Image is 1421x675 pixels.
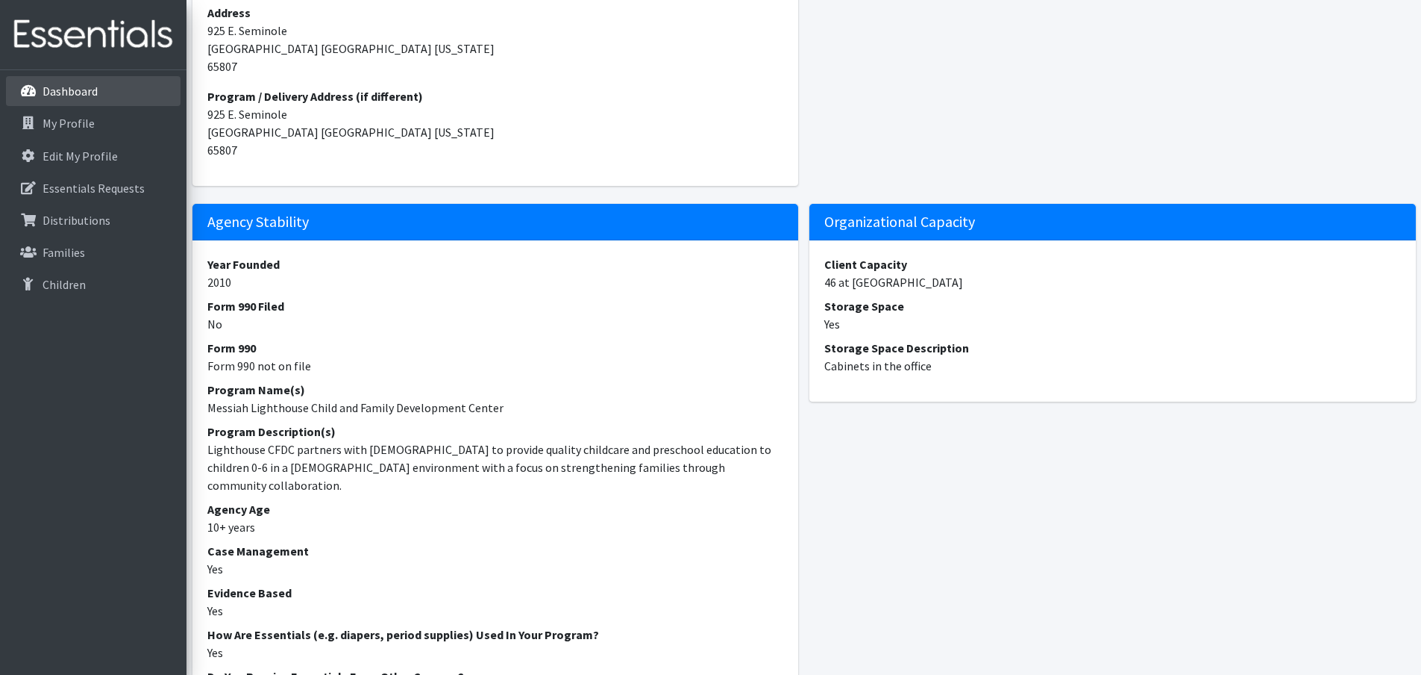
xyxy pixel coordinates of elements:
dt: Agency Age [207,500,784,518]
strong: Address [207,5,251,20]
dd: 10+ years [207,518,784,536]
dt: Program Description(s) [207,423,784,441]
dt: Storage Space Description [824,339,1401,357]
p: Children [43,277,86,292]
a: My Profile [6,108,181,138]
a: Essentials Requests [6,173,181,203]
dt: Case Management [207,542,784,560]
dt: Client Capacity [824,255,1401,273]
a: Distributions [6,205,181,235]
p: Families [43,245,85,260]
dt: Form 990 Filed [207,297,784,315]
dd: 2010 [207,273,784,291]
a: Families [6,237,181,267]
a: Edit My Profile [6,141,181,171]
dd: Yes [207,560,784,578]
dd: 46 at [GEOGRAPHIC_DATA] [824,273,1401,291]
img: HumanEssentials [6,10,181,60]
p: My Profile [43,116,95,131]
dt: Program Name(s) [207,381,784,399]
address: 925 E. Seminole [GEOGRAPHIC_DATA] [GEOGRAPHIC_DATA] [US_STATE] 65807 [207,87,784,159]
dd: Form 990 not on file [207,357,784,375]
address: 925 E. Seminole [GEOGRAPHIC_DATA] [GEOGRAPHIC_DATA] [US_STATE] 65807 [207,4,784,75]
dt: Evidence Based [207,584,784,602]
dt: Form 990 [207,339,784,357]
h5: Agency Stability [192,204,799,240]
dd: Yes [207,602,784,620]
p: Essentials Requests [43,181,145,196]
dd: No [207,315,784,333]
dd: Messiah Lighthouse Child and Family Development Center [207,399,784,417]
p: Distributions [43,213,110,228]
dt: Year Founded [207,255,784,273]
a: Dashboard [6,76,181,106]
dd: Lighthouse CFDC partners with [DEMOGRAPHIC_DATA] to provide quality childcare and preschool educa... [207,441,784,494]
dt: Storage Space [824,297,1401,315]
dd: Yes [824,315,1401,333]
strong: Program / Delivery Address (if different) [207,89,423,104]
dd: Cabinets in the office [824,357,1401,375]
p: Edit My Profile [43,149,118,164]
dd: Yes [207,644,784,662]
a: Children [6,270,181,299]
dt: How Are Essentials (e.g. diapers, period supplies) Used In Your Program? [207,626,784,644]
h5: Organizational Capacity [809,204,1416,240]
p: Dashboard [43,84,98,99]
